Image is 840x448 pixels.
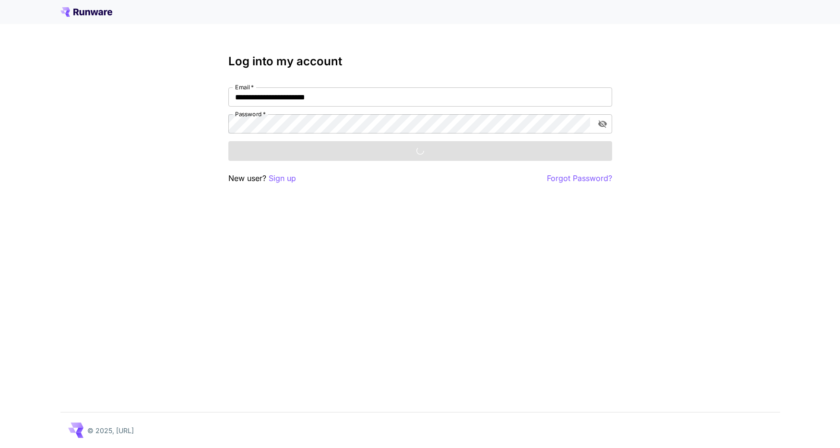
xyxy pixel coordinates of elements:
button: Forgot Password? [547,172,612,184]
button: toggle password visibility [594,115,611,133]
button: Sign up [269,172,296,184]
label: Email [235,83,254,91]
p: © 2025, [URL] [87,425,134,436]
p: New user? [228,172,296,184]
label: Password [235,110,266,118]
h3: Log into my account [228,55,612,68]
